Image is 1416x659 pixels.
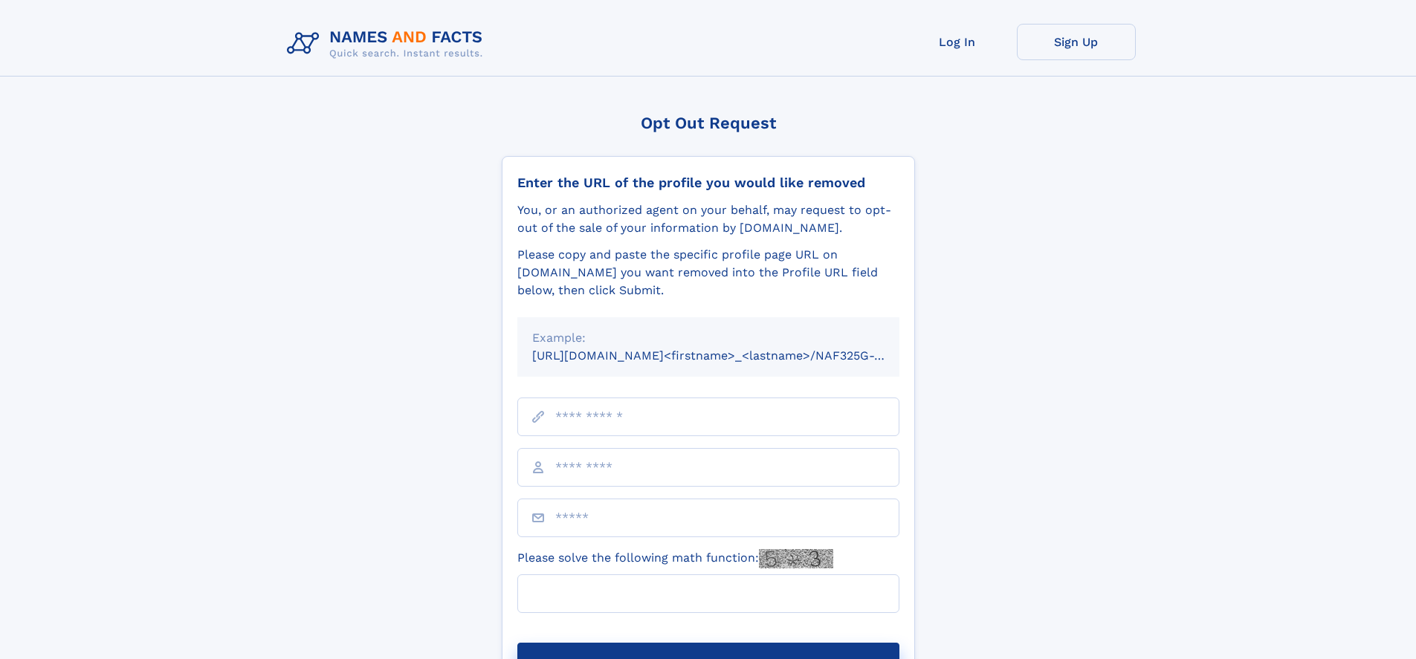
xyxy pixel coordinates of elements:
[517,549,833,568] label: Please solve the following math function:
[898,24,1017,60] a: Log In
[517,246,899,299] div: Please copy and paste the specific profile page URL on [DOMAIN_NAME] you want removed into the Pr...
[502,114,915,132] div: Opt Out Request
[517,175,899,191] div: Enter the URL of the profile you would like removed
[1017,24,1136,60] a: Sign Up
[532,329,885,347] div: Example:
[532,348,928,363] small: [URL][DOMAIN_NAME]<firstname>_<lastname>/NAF325G-xxxxxxxx
[281,24,495,64] img: Logo Names and Facts
[517,201,899,237] div: You, or an authorized agent on your behalf, may request to opt-out of the sale of your informatio...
